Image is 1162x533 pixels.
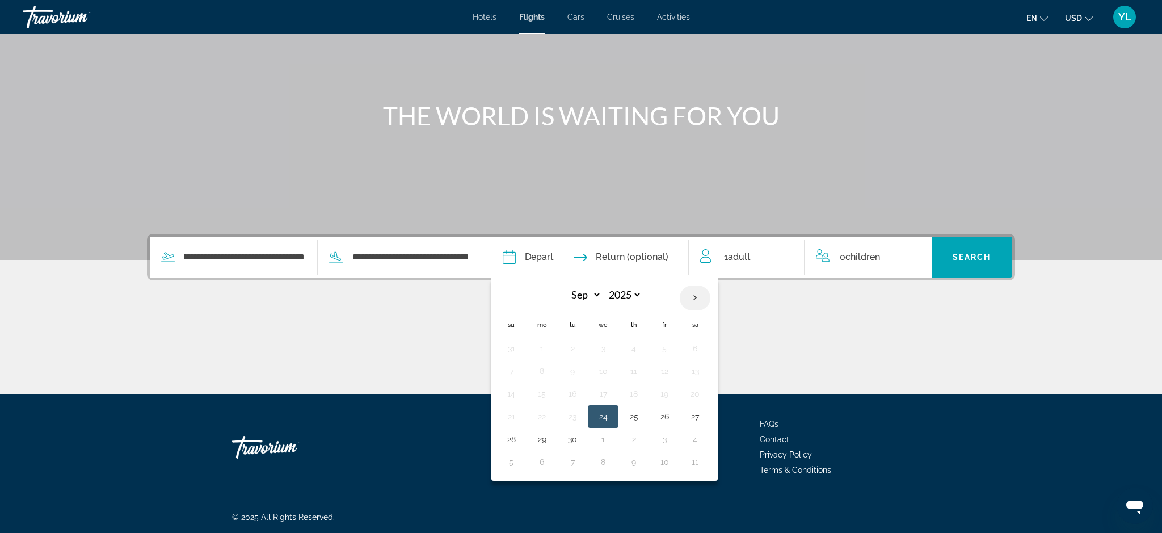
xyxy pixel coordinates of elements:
button: Day 7 [502,363,520,379]
span: 1 [724,249,751,265]
button: Day 12 [655,363,673,379]
button: Day 6 [533,454,551,470]
a: Flights [519,12,545,22]
a: Travorium [232,430,346,464]
button: Day 22 [533,409,551,425]
a: Travorium [23,2,136,32]
a: FAQs [760,419,778,429]
button: Day 6 [686,341,704,356]
button: Day 17 [594,386,612,402]
iframe: Button to launch messaging window [1117,488,1153,524]
button: Day 30 [563,431,582,447]
button: Day 21 [502,409,520,425]
button: Day 31 [502,341,520,356]
button: Day 27 [686,409,704,425]
button: Depart date [503,237,554,278]
span: 0 [840,249,880,265]
span: en [1026,14,1037,23]
button: Day 5 [655,341,673,356]
button: Day 10 [594,363,612,379]
div: Search widget [150,237,1012,278]
button: Day 9 [563,363,582,379]
button: Day 29 [533,431,551,447]
button: Change currency [1065,10,1093,26]
button: Search [932,237,1013,278]
span: Return (optional) [596,249,668,265]
select: Select month [565,285,601,305]
button: Day 20 [686,386,704,402]
button: Day 15 [533,386,551,402]
a: Cars [567,12,584,22]
button: Day 25 [625,409,643,425]
button: Day 11 [686,454,704,470]
button: Travelers: 1 adult, 0 children [689,237,932,278]
a: Cruises [607,12,634,22]
button: Day 5 [502,454,520,470]
a: Contact [760,435,789,444]
button: Day 14 [502,386,520,402]
span: USD [1065,14,1082,23]
button: Day 3 [594,341,612,356]
button: Day 24 [594,409,612,425]
button: Day 8 [533,363,551,379]
button: Change language [1026,10,1048,26]
select: Select year [605,285,642,305]
button: Day 8 [594,454,612,470]
button: Day 13 [686,363,704,379]
button: Day 2 [563,341,582,356]
span: © 2025 All Rights Reserved. [232,513,335,522]
button: User Menu [1110,5,1139,29]
button: Return date [574,237,668,278]
a: Privacy Policy [760,450,812,459]
button: Day 4 [686,431,704,447]
span: Children [845,251,880,262]
button: Day 3 [655,431,673,447]
button: Day 23 [563,409,582,425]
button: Day 1 [594,431,612,447]
button: Next month [680,285,710,311]
h1: THE WORLD IS WAITING FOR YOU [368,101,794,131]
a: Terms & Conditions [760,465,831,475]
span: Adult [728,251,751,262]
a: Hotels [473,12,496,22]
a: Activities [657,12,690,22]
button: Day 2 [625,431,643,447]
button: Day 26 [655,409,673,425]
button: Day 7 [563,454,582,470]
button: Day 10 [655,454,673,470]
button: Day 11 [625,363,643,379]
button: Day 1 [533,341,551,356]
button: Day 28 [502,431,520,447]
button: Day 4 [625,341,643,356]
span: YL [1118,11,1131,23]
button: Day 19 [655,386,673,402]
span: Search [953,253,991,262]
button: Day 18 [625,386,643,402]
button: Day 16 [563,386,582,402]
button: Day 9 [625,454,643,470]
